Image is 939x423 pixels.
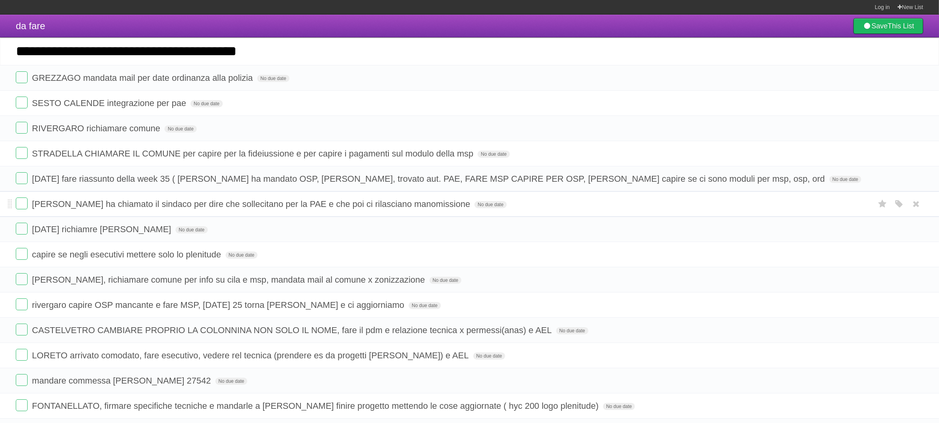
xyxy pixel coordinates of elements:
[215,378,247,385] span: No due date
[32,350,470,360] span: LORETO arrivato comodato, fare esecutivo, vedere rel tecnica (prendere es da progetti [PERSON_NAM...
[32,325,554,335] span: CASTELVETRO CAMBIARE PROPRIO LA COLONNINA NON SOLO IL NOME, fare il pdm e relazione tecnica x per...
[409,302,441,309] span: No due date
[474,201,506,208] span: No due date
[853,18,923,34] a: SaveThis List
[164,125,196,132] span: No due date
[556,327,588,334] span: No due date
[875,198,890,211] label: Star task
[32,123,162,133] span: RIVERGARO richiamare comune
[175,226,207,233] span: No due date
[16,198,28,209] label: Done
[32,98,188,108] span: SESTO CALENDE integrazione per pae
[32,250,223,259] span: capire se negli esecutivi mettere solo lo plenitude
[473,352,505,360] span: No due date
[429,277,461,284] span: No due date
[16,298,28,310] label: Done
[16,273,28,285] label: Done
[32,224,173,234] span: [DATE] richiamre [PERSON_NAME]
[257,75,289,82] span: No due date
[16,20,45,31] span: da fare
[32,401,601,411] span: FONTANELLATO, firmare specifiche tecniche e mandarle a [PERSON_NAME] finire progetto mettendo le ...
[16,172,28,184] label: Done
[16,97,28,108] label: Done
[32,174,827,184] span: [DATE] fare riassunto della week 35 ( [PERSON_NAME] ha mandato OSP, [PERSON_NAME], trovato aut. P...
[16,122,28,134] label: Done
[16,223,28,235] label: Done
[16,324,28,335] label: Done
[16,399,28,411] label: Done
[32,73,255,83] span: GREZZAGO mandata mail per date ordinanza alla polizia
[32,300,406,310] span: rivergaro capire OSP mancante e fare MSP, [DATE] 25 torna [PERSON_NAME] e ci aggiorniamo
[16,147,28,159] label: Done
[829,176,861,183] span: No due date
[888,22,914,30] b: This List
[16,349,28,361] label: Done
[16,71,28,83] label: Done
[16,374,28,386] label: Done
[32,275,427,285] span: [PERSON_NAME], richiamare comune per info su cila e msp, mandata mail al comune x zonizzazione
[226,252,258,259] span: No due date
[32,149,475,158] span: STRADELLA CHIAMARE IL COMUNE per capire per la fideiussione e per capire i pagamenti sul modulo d...
[603,403,635,410] span: No due date
[32,199,472,209] span: [PERSON_NAME] ha chiamato il sindaco per dire che sollecitano per la PAE e che poi ci rilasciano ...
[190,100,222,107] span: No due date
[32,376,213,386] span: mandare commessa [PERSON_NAME] 27542
[478,151,510,158] span: No due date
[16,248,28,260] label: Done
